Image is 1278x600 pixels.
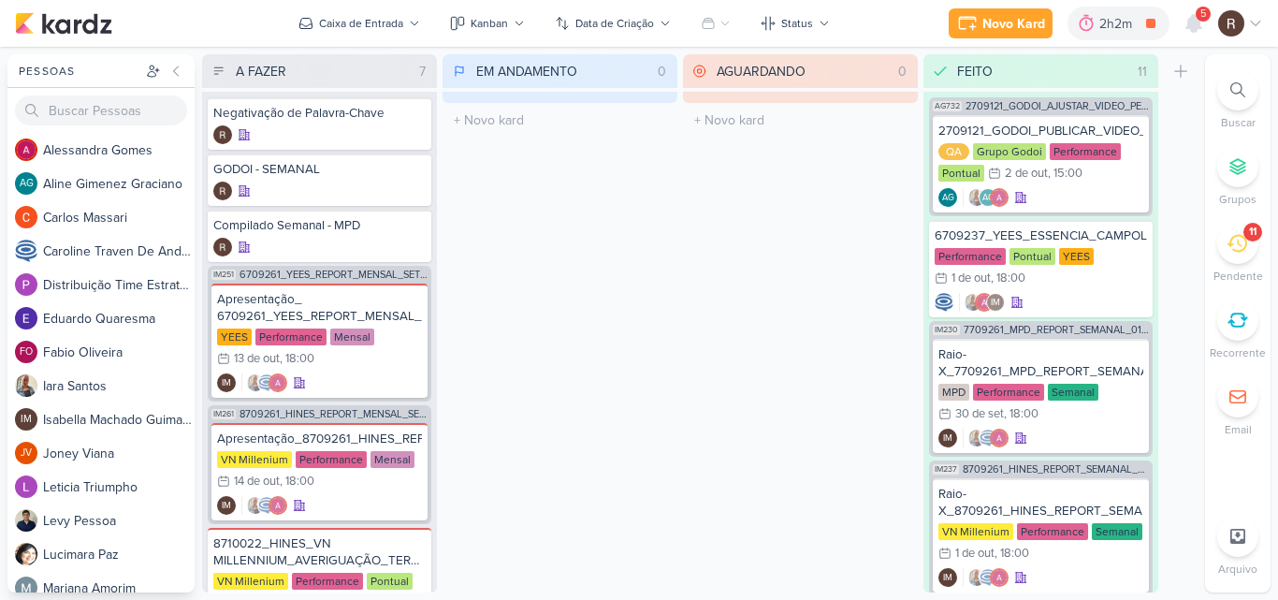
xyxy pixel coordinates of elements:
[938,143,969,160] div: QA
[963,568,1009,587] div: Colaboradores: Iara Santos, Caroline Traven De Andrade, Alessandra Gomes
[938,346,1143,380] div: Raio-X_7709261_MPD_REPORT_SEMANAL_01.10
[1050,143,1121,160] div: Performance
[15,12,112,35] img: kardz.app
[280,476,314,488] div: , 18:00
[217,373,236,392] div: Criador(a): Isabella Machado Guimarães
[990,188,1009,207] img: Alessandra Gomes
[217,496,236,515] div: Criador(a): Isabella Machado Guimarães
[938,568,957,587] div: Criador(a): Isabella Machado Guimarães
[222,502,231,511] p: IM
[955,408,1004,420] div: 30 de set
[15,139,37,161] img: Alessandra Gomes
[269,373,287,392] img: Alessandra Gomes
[20,347,33,358] p: FO
[955,548,995,560] div: 1 de out
[967,188,986,207] img: Iara Santos
[943,574,952,583] p: IM
[15,476,37,498] img: Leticia Triumpho
[1017,523,1088,540] div: Performance
[938,188,957,207] div: Criador(a): Aline Gimenez Graciano
[938,384,969,401] div: MPD
[292,573,363,590] div: Performance
[246,373,265,392] img: Iara Santos
[15,543,37,565] img: Lucimara Paz
[15,374,37,397] img: Iara Santos
[1218,10,1244,37] img: Rafael Dornelles
[933,464,959,475] span: IM237
[938,123,1143,139] div: 2709121_GODOI_PUBLICAR_VIDEO_AJUSTADO_PERFORMANCE_AB
[979,568,997,587] img: Caroline Traven De Andrade
[370,451,414,468] div: Mensal
[1005,168,1048,180] div: 2 de out
[935,293,953,312] div: Criador(a): Caroline Traven De Andrade
[1219,191,1256,208] p: Grupos
[966,101,1149,111] span: 2709121_GODOI_AJUSTAR_VIDEO_PERFORMANCE_AB
[1048,384,1098,401] div: Semanal
[21,415,32,425] p: IM
[15,240,37,262] img: Caroline Traven De Andrade
[973,384,1044,401] div: Performance
[20,179,34,189] p: AG
[1009,248,1055,265] div: Pontual
[1213,268,1263,285] p: Pendente
[1004,408,1038,420] div: , 18:00
[938,486,1143,520] div: Raio-X_8709261_HINES_REPORT_SEMANAL_02.10
[1200,7,1206,22] span: 5
[217,451,292,468] div: VN Millenium
[951,272,991,285] div: 1 de out
[1048,168,1082,180] div: , 15:00
[963,429,1009,447] div: Colaboradores: Iara Santos, Caroline Traven De Andrade, Alessandra Gomes
[1210,344,1266,361] p: Recorrente
[234,476,280,488] div: 14 de out
[213,182,232,200] div: Criador(a): Rafael Dornelles
[15,63,142,80] div: Pessoas
[964,293,982,312] img: Iara Santos
[1099,14,1138,34] div: 2h2m
[15,307,37,329] img: Eduardo Quaresma
[943,434,952,444] p: IM
[938,188,957,207] div: Aline Gimenez Graciano
[979,188,997,207] div: Aline Gimenez Graciano
[1059,248,1094,265] div: YEES
[43,511,195,531] div: L e v y P e s s o a
[959,293,1005,312] div: Colaboradores: Iara Santos, Alessandra Gomes, Isabella Machado Guimarães
[217,373,236,392] div: Isabella Machado Guimarães
[991,299,1000,308] p: IM
[217,496,236,515] div: Isabella Machado Guimarães
[963,464,1149,475] span: 8709261_HINES_REPORT_SEMANAL_02.10
[15,341,37,363] div: Fabio Oliveira
[938,429,957,447] div: Isabella Machado Guimarães
[935,227,1147,244] div: 6709237_YEES_ESSENCIA_CAMPOLIM_ALTERAÇÃO_DASHBOARD
[650,62,674,81] div: 0
[296,451,367,468] div: Performance
[967,568,986,587] img: Iara Santos
[21,448,32,459] p: JV
[213,105,426,122] div: Negativação de Palavra-Chave
[982,14,1045,34] div: Novo Kard
[43,309,195,329] div: E d u a r d o Q u a r e s m a
[367,573,413,590] div: Pontual
[938,165,984,182] div: Pontual
[1249,225,1256,240] div: 11
[43,208,195,227] div: C a r l o s M a s s a r i
[979,429,997,447] img: Caroline Traven De Andrade
[1130,62,1155,81] div: 11
[938,429,957,447] div: Criador(a): Isabella Machado Guimarães
[43,275,195,295] div: D i s t r i b u i ç ã o T i m e E s t r a t é g i c o
[15,577,37,599] img: Mariana Amorim
[933,325,960,335] span: IM230
[43,410,195,430] div: I s a b e l l a M a c h a d o G u i m a r ã e s
[43,241,195,261] div: C a r o l i n e T r a v e n D e A n d r a d e
[991,272,1025,285] div: , 18:00
[257,496,276,515] img: Caroline Traven De Andrade
[15,172,37,195] div: Aline Gimenez Graciano
[446,107,674,134] input: + Novo kard
[213,573,288,590] div: VN Millenium
[241,373,287,392] div: Colaboradores: Iara Santos, Caroline Traven De Andrade, Alessandra Gomes
[241,496,287,515] div: Colaboradores: Iara Santos, Caroline Traven De Andrade, Alessandra Gomes
[234,353,280,365] div: 13 de out
[330,329,374,345] div: Mensal
[964,325,1149,335] span: 7709261_MPD_REPORT_SEMANAL_01.10
[933,101,962,111] span: AG732
[222,379,231,388] p: IM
